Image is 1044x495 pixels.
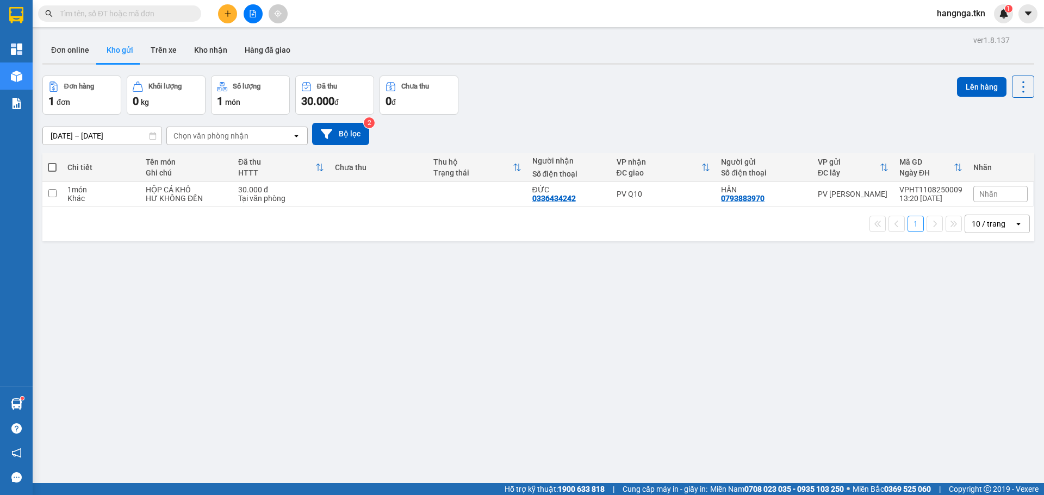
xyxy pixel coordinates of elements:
[211,76,290,115] button: Số lượng1món
[67,194,135,203] div: Khác
[57,98,70,106] span: đơn
[11,472,22,483] span: message
[973,163,1028,172] div: Nhãn
[1014,220,1023,228] svg: open
[505,483,605,495] span: Hỗ trợ kỹ thuật:
[899,194,962,203] div: 13:20 [DATE]
[233,83,260,90] div: Số lượng
[623,483,707,495] span: Cung cấp máy in - giấy in:
[721,168,807,177] div: Số điện thoại
[617,168,702,177] div: ĐC giao
[710,483,844,495] span: Miền Nam
[853,483,931,495] span: Miền Bắc
[67,185,135,194] div: 1 món
[884,485,931,493] strong: 0369 525 060
[721,194,765,203] div: 0793883970
[238,185,324,194] div: 30.000 đ
[380,76,458,115] button: Chưa thu0đ
[364,117,375,128] sup: 2
[979,190,998,198] span: Nhãn
[146,185,227,194] div: HỘP CÁ KHÔ
[249,10,257,17] span: file-add
[127,76,206,115] button: Khối lượng0kg
[45,10,53,17] span: search
[274,10,282,17] span: aim
[532,194,576,203] div: 0336434242
[899,185,962,194] div: VPHT1108250009
[142,37,185,63] button: Trên xe
[894,153,968,182] th: Toggle SortBy
[292,131,301,140] svg: open
[11,448,22,458] span: notification
[818,190,888,198] div: PV [PERSON_NAME]
[532,185,606,194] div: ĐỨC
[335,163,422,172] div: Chưa thu
[312,123,369,145] button: Bộ lọc
[939,483,941,495] span: |
[148,83,182,90] div: Khối lượng
[721,185,807,194] div: HÂN
[532,156,606,165] div: Người nhận
[899,168,954,177] div: Ngày ĐH
[818,158,880,166] div: VP gửi
[11,98,22,109] img: solution-icon
[146,158,227,166] div: Tên món
[238,194,324,203] div: Tại văn phòng
[236,37,299,63] button: Hàng đã giao
[611,153,716,182] th: Toggle SortBy
[141,98,149,106] span: kg
[238,168,315,177] div: HTTT
[847,487,850,491] span: ⚪️
[173,130,248,141] div: Chọn văn phòng nhận
[973,34,1010,46] div: ver 1.8.137
[43,127,161,145] input: Select a date range.
[146,168,227,177] div: Ghi chú
[617,190,711,198] div: PV Q10
[185,37,236,63] button: Kho nhận
[295,76,374,115] button: Đã thu30.000đ
[433,158,512,166] div: Thu hộ
[133,95,139,108] span: 0
[98,37,142,63] button: Kho gửi
[1023,9,1033,18] span: caret-down
[899,158,954,166] div: Mã GD
[64,83,94,90] div: Đơn hàng
[269,4,288,23] button: aim
[301,95,334,108] span: 30.000
[11,398,22,410] img: warehouse-icon
[42,37,98,63] button: Đơn online
[11,423,22,434] span: question-circle
[244,4,263,23] button: file-add
[317,83,337,90] div: Đã thu
[532,170,606,178] div: Số điện thoại
[60,8,188,20] input: Tìm tên, số ĐT hoặc mã đơn
[217,95,223,108] span: 1
[67,163,135,172] div: Chi tiết
[11,43,22,55] img: dashboard-icon
[391,98,396,106] span: đ
[428,153,526,182] th: Toggle SortBy
[818,168,880,177] div: ĐC lấy
[1006,5,1010,12] span: 1
[812,153,894,182] th: Toggle SortBy
[1005,5,1012,12] sup: 1
[238,158,315,166] div: Đã thu
[11,71,22,82] img: warehouse-icon
[1018,4,1037,23] button: caret-down
[928,7,994,20] span: hangnga.tkn
[433,168,512,177] div: Trạng thái
[21,397,24,400] sup: 1
[334,98,339,106] span: đ
[386,95,391,108] span: 0
[224,10,232,17] span: plus
[908,216,924,232] button: 1
[233,153,330,182] th: Toggle SortBy
[401,83,429,90] div: Chưa thu
[218,4,237,23] button: plus
[744,485,844,493] strong: 0708 023 035 - 0935 103 250
[999,9,1009,18] img: icon-new-feature
[558,485,605,493] strong: 1900 633 818
[972,218,1005,229] div: 10 / trang
[617,158,702,166] div: VP nhận
[957,77,1006,97] button: Lên hàng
